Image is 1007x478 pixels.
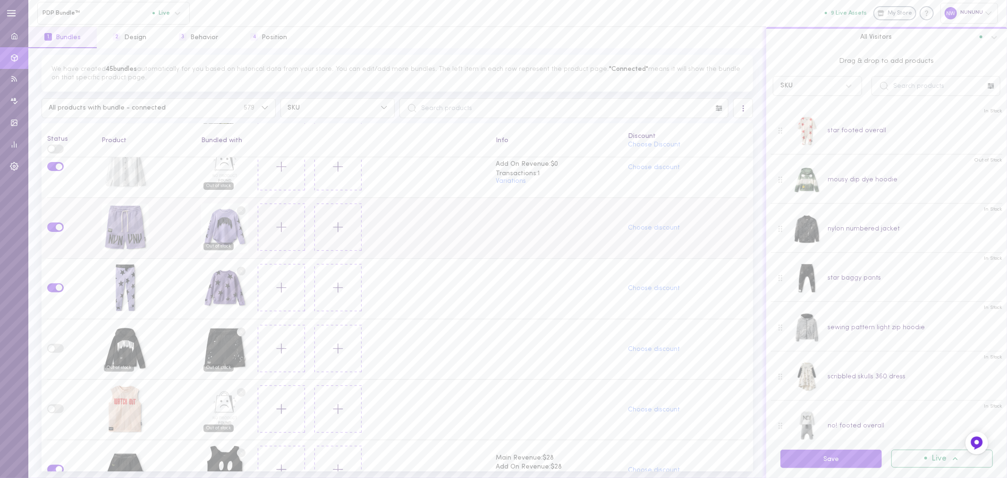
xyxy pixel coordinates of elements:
[102,143,149,192] div: snap soft shirt
[496,453,617,463] span: Main Revenue: $28
[773,56,1000,67] span: Drag & drop to add products
[628,225,680,231] button: Choose discount
[974,157,1002,164] span: Out of Stock
[288,105,374,111] span: SKU
[984,255,1002,262] span: In Stock
[97,27,162,48] button: 2Design
[780,450,882,468] button: Save
[828,323,925,333] div: sewing pattern light zip hoodie
[984,304,1002,311] span: In Stock
[102,325,149,374] div: rawk hoodie
[888,9,912,18] span: My Store
[280,98,395,118] button: SKU
[201,137,484,144] div: Bundled with
[932,455,947,463] span: Live
[102,385,149,435] div: watch out sleeveless shirt
[891,450,993,468] button: Live
[203,182,234,190] span: Out of stock
[244,105,254,111] span: 579
[42,55,753,92] div: We have created automatically for you based on historical data from your store. You can edit/add ...
[113,33,120,41] span: 2
[104,364,134,372] span: Out of stock
[628,285,680,292] button: Choose discount
[203,425,234,432] span: Out of stock
[201,385,248,435] div: NO PRODUCT 7511102128314
[42,98,276,118] button: All products with bundle - connected579
[828,224,900,234] div: nylon numbered jacket
[399,98,728,118] input: Search products
[609,66,648,73] span: "Connected"
[201,143,248,192] div: NO PRODUCT 7573022113978
[628,164,680,171] button: Choose discount
[828,372,905,382] div: scribbled skulls 360 dress
[102,137,190,144] div: Product
[628,467,680,474] button: Choose discount
[872,76,1000,96] input: Search products
[234,27,303,48] button: 4Position
[163,27,234,48] button: 3Behavior
[828,126,886,136] div: star footed overall
[628,407,680,413] button: Choose discount
[44,33,52,41] span: 1
[780,83,793,89] div: SKU
[42,9,152,17] span: PDP Bundle™
[106,66,137,73] span: 45 bundles
[179,33,186,41] span: 3
[828,273,881,283] div: star baggy pants
[496,178,526,185] button: Variations
[825,10,867,16] button: 9 Live Assets
[940,3,998,23] div: NUNUNU
[250,33,258,41] span: 4
[984,354,1002,361] span: In Stock
[496,137,617,144] div: Info
[984,403,1002,410] span: In Stock
[970,436,984,450] img: Feedback Button
[828,175,897,185] div: mousy dip dye hoodie
[49,105,244,111] span: All products with bundle - connected
[496,169,617,179] span: Transactions: 1
[920,6,934,20] div: Knowledge center
[102,204,149,253] div: nununu sweatshorts
[496,462,617,472] span: Add On Revenue: $28
[496,160,617,169] span: Add On Revenue: $0
[201,264,248,313] div: star sweatshirt
[628,142,680,148] button: Choose Discount
[628,133,747,140] div: Discount
[984,108,1002,115] span: In Stock
[201,204,248,253] div: rawk shirt
[203,243,234,250] span: Out of stock
[201,325,248,374] div: splash sweatshorts
[984,206,1002,213] span: In Stock
[28,27,97,48] button: 1Bundles
[152,10,170,16] span: Live
[102,264,149,313] div: star leggings
[873,6,916,20] a: My Store
[861,33,892,41] span: All Visitors
[628,346,680,353] button: Choose discount
[828,421,884,431] div: no! footed overall
[825,10,873,17] a: 9 Live Assets
[203,364,234,372] span: Out of stock
[47,129,91,143] div: Status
